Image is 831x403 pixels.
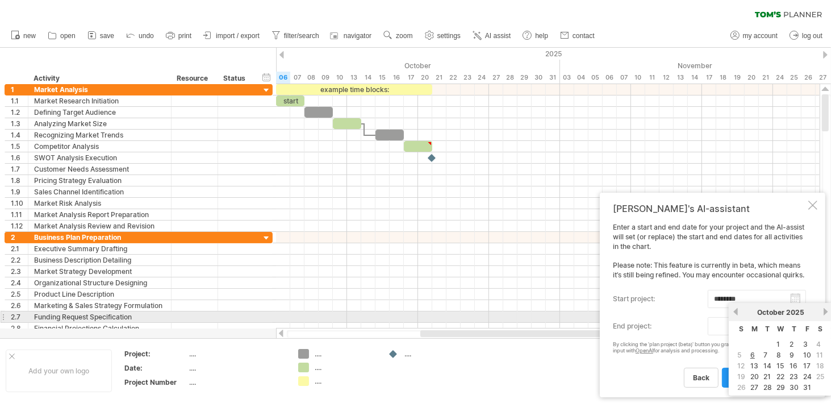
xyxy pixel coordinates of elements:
[815,339,826,349] td: this is a weekend day
[6,350,112,392] div: Add your own logo
[749,360,759,371] a: 13
[787,28,826,43] a: log out
[805,325,809,333] span: Friday
[636,347,653,354] a: OpenAI
[802,371,813,382] a: 24
[344,32,371,40] span: navigator
[319,72,333,84] div: Thursday, 9 October 2025
[645,72,659,84] div: Tuesday, 11 November 2025
[728,28,781,43] a: my account
[745,72,759,84] div: Thursday, 20 November 2025
[11,255,28,265] div: 2.2
[216,32,260,40] span: import / export
[11,164,28,175] div: 1.7
[404,349,466,359] div: ....
[361,72,375,84] div: Tuesday, 14 October 2025
[34,164,165,175] div: Customer Needs Assessment
[588,72,603,84] div: Wednesday, 5 November 2025
[34,323,165,334] div: Financial Projections Calculation
[34,221,165,231] div: Market Analysis Review and Revision
[802,339,809,350] a: 3
[269,28,323,43] a: filter/search
[802,32,822,40] span: log out
[684,368,719,388] a: back
[693,373,709,382] span: back
[740,325,744,333] span: Sunday
[788,371,799,382] a: 23
[34,130,165,140] div: Recognizing Market Trends
[34,300,165,311] div: Marketing & Sales Strategy Formulation
[390,72,404,84] div: Thursday, 16 October 2025
[613,223,806,387] div: Enter a start and end date for your project and the AI-assist will set (or replace) the start and...
[333,72,347,84] div: Friday, 10 October 2025
[123,28,157,43] a: undo
[315,349,377,359] div: ....
[775,360,785,371] a: 15
[11,175,28,186] div: 1.8
[802,350,812,360] a: 10
[418,72,432,84] div: Monday, 20 October 2025
[284,32,319,40] span: filter/search
[802,360,812,371] a: 17
[11,266,28,277] div: 2.3
[139,32,154,40] span: undo
[613,290,708,308] label: start project:
[34,107,165,118] div: Defining Target Audience
[11,209,28,220] div: 1.11
[732,308,740,316] a: previous
[189,349,285,359] div: ....
[34,243,165,254] div: Executive Summary Drafting
[60,32,76,40] span: open
[124,363,187,373] div: Date:
[815,339,822,350] span: 4
[788,339,795,350] a: 2
[815,350,824,360] span: 11
[816,72,830,84] div: Thursday, 27 November 2025
[304,72,319,84] div: Wednesday, 8 October 2025
[422,28,464,43] a: settings
[778,325,784,333] span: Wednesday
[11,95,28,106] div: 1.1
[775,339,781,350] a: 1
[674,72,688,84] div: Thursday, 13 November 2025
[613,203,806,214] div: [PERSON_NAME]'s AI-assistant
[34,84,165,95] div: Market Analysis
[573,32,595,40] span: contact
[437,32,461,40] span: settings
[446,72,461,84] div: Wednesday, 22 October 2025
[613,317,708,335] label: end project:
[775,371,786,382] a: 22
[736,350,748,360] td: this is a weekend day
[757,308,784,317] span: October
[11,152,28,163] div: 1.6
[815,372,826,381] td: this is a weekend day
[775,382,786,393] a: 29
[801,72,816,84] div: Wednesday, 26 November 2025
[11,311,28,322] div: 2.7
[818,325,822,333] span: Saturday
[381,28,416,43] a: zoom
[659,72,674,84] div: Wednesday, 12 November 2025
[34,95,165,106] div: Market Research Initiation
[722,368,803,388] a: plan project (beta)
[11,141,28,152] div: 1.5
[603,72,617,84] div: Thursday, 6 November 2025
[34,277,165,288] div: Organizational Structure Designing
[736,350,742,360] span: 5
[762,382,773,393] a: 28
[8,28,39,43] a: new
[276,72,290,84] div: Monday, 6 October 2025
[276,84,432,95] div: example time blocks:
[613,342,806,354] div: By clicking the 'plan project (beta)' button you grant us permission to share your input with for...
[546,72,560,84] div: Friday, 31 October 2025
[100,32,114,40] span: save
[11,243,28,254] div: 2.1
[730,72,745,84] div: Wednesday, 19 November 2025
[736,383,748,392] td: this is a weekend day
[815,360,825,371] span: 18
[11,277,28,288] div: 2.4
[11,221,28,231] div: 1.12
[11,186,28,197] div: 1.9
[34,175,165,186] div: Pricing Strategy Evaluation
[11,232,28,243] div: 2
